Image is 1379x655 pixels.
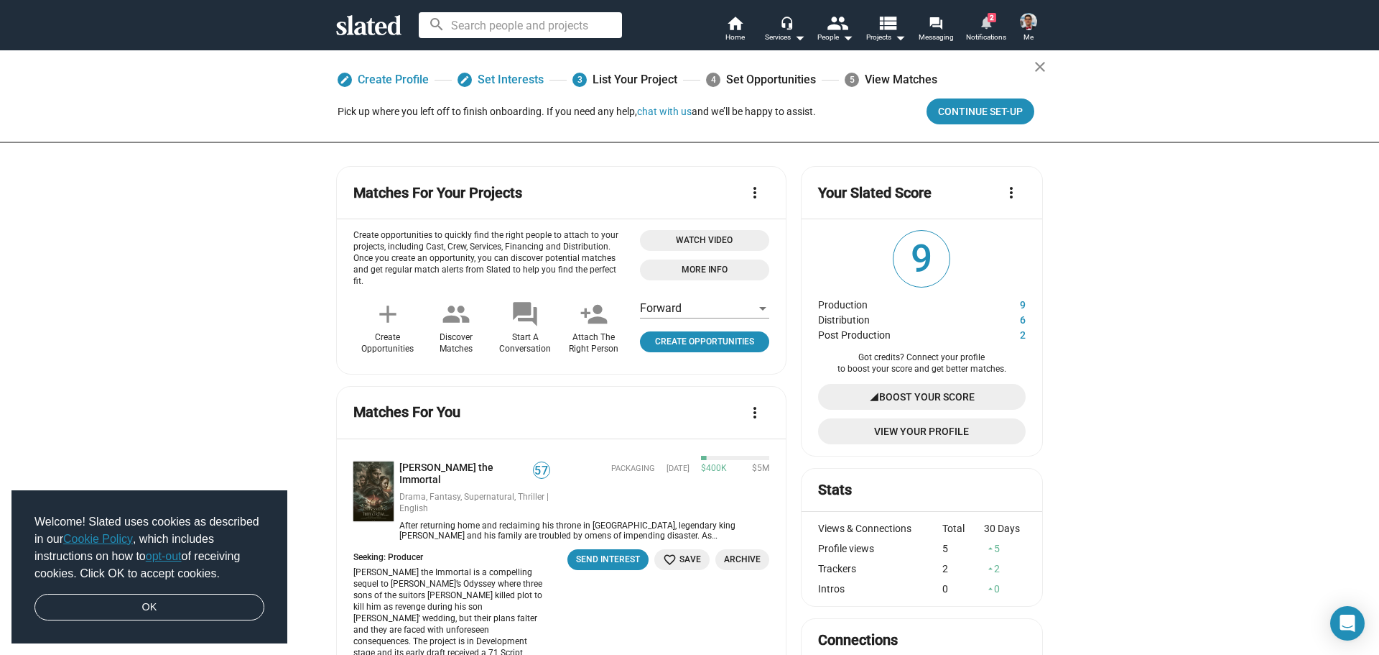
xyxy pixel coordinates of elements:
a: Home [710,14,760,46]
div: Pick up where you left off to finish onboarding. If you need any help, and we’ll be happy to assist. [338,105,816,119]
mat-card-title: Matches For Your Projects [353,183,522,203]
mat-icon: arrow_drop_down [891,29,909,46]
div: 5 [942,543,984,554]
mat-icon: arrow_drop_up [985,544,995,554]
a: 2Notifications [961,14,1011,46]
button: Send Interest [567,549,649,570]
mat-icon: close [1031,58,1049,75]
mat-icon: headset_mic [780,16,793,29]
span: View Your Profile [830,418,1014,444]
span: $5M [746,463,769,475]
span: Messaging [919,29,954,46]
div: 2 [984,563,1026,574]
dd: 2 [972,326,1026,341]
div: Trackers [818,563,943,574]
dt: Distribution [818,311,972,326]
button: Save [654,549,710,570]
button: Gerard LimaMe [1011,10,1046,47]
div: People [817,29,853,46]
span: 3 [572,73,587,87]
time: [DATE] [667,464,689,475]
div: Drama, Fantasy, Supernatural, Thriller | English [399,492,550,515]
mat-icon: view_list [877,12,898,33]
dt: Post Production [818,326,972,341]
span: More Info [649,262,761,278]
mat-icon: more_vert [746,404,763,421]
div: 0 [942,583,984,595]
mat-icon: favorite_border [663,553,677,567]
a: [PERSON_NAME] the Immortal [399,462,533,486]
a: Set Interests [458,67,544,93]
dt: Production [818,296,972,311]
div: Seeking: Producer [353,552,554,564]
div: 0 [984,583,1026,595]
mat-card-title: Matches For You [353,403,460,422]
a: Odysseus the Immortal [353,462,394,541]
button: People [810,14,860,46]
mat-icon: forum [929,16,942,29]
div: View Matches [845,67,937,93]
mat-icon: arrow_drop_up [985,564,995,574]
a: Messaging [911,14,961,46]
span: 57 [534,464,549,478]
div: Total [942,523,984,534]
img: Gerard Lima [1020,13,1037,30]
a: View Your Profile [818,418,1026,444]
div: Intros [818,583,943,595]
span: Home [725,29,745,46]
mat-icon: people [442,300,470,329]
mat-icon: person_add [580,300,608,329]
a: Open 'More info' dialog with information about Opportunities [640,260,769,280]
mat-icon: home [726,14,743,32]
mat-icon: notifications [979,15,993,29]
div: Set Opportunities [706,67,816,93]
span: 4 [706,73,720,87]
span: 5 [845,73,859,87]
p: Create opportunities to quickly find the right people to attach to your projects, including Cast,... [353,230,628,288]
mat-icon: arrow_drop_down [791,29,808,46]
a: Click to open project profile page opportunities tab [640,331,769,352]
a: Create Profile [338,67,429,93]
button: Continue Set-up [927,99,1034,124]
a: Cookie Policy [63,533,133,545]
button: Archive [715,549,769,570]
div: 5 [984,543,1026,554]
span: Me [1023,29,1034,46]
div: Send Interest [576,552,640,567]
input: Search people and projects [419,12,622,38]
div: Open Intercom Messenger [1330,606,1365,641]
mat-icon: signal_cellular_4_bar [869,384,879,410]
span: Save [663,552,701,567]
span: Watch Video [649,233,761,248]
div: Create Opportunities [361,332,414,355]
span: Packaging [611,464,655,475]
mat-icon: edit [460,75,470,85]
div: Attach The Right Person [569,332,618,355]
a: Boost Your Score [818,384,1026,410]
div: 30 Days [984,523,1026,534]
div: Services [765,29,805,46]
mat-icon: forum [511,300,539,329]
div: 2 [942,563,984,574]
span: 9 [893,231,949,287]
button: Open 'Opportunities Intro Video' dialog [640,230,769,251]
mat-card-title: Stats [818,480,852,500]
button: Services [760,14,810,46]
mat-icon: people [827,12,848,33]
div: Discover Matches [440,332,473,355]
mat-icon: more_vert [1003,184,1020,201]
a: dismiss cookie message [34,594,264,621]
mat-icon: arrow_drop_up [985,584,995,594]
span: Notifications [966,29,1006,46]
mat-icon: more_vert [746,184,763,201]
div: Got credits? Connect your profile to boost your score and get better matches. [818,352,1026,375]
span: Create Opportunities [646,334,763,349]
a: 3List Your Project [572,67,677,93]
dd: 6 [972,311,1026,326]
img: Odysseus the Immortal [353,462,394,521]
div: Views & Connections [818,523,943,534]
mat-icon: arrow_drop_down [839,29,856,46]
mat-card-title: Your Slated Score [818,183,932,203]
span: Continue Set-up [938,99,1023,124]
